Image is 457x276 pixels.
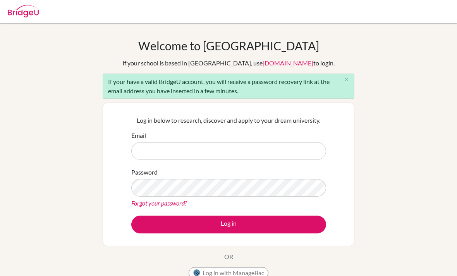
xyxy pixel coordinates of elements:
a: Forgot your password? [131,199,187,207]
button: Log in [131,216,326,233]
label: Password [131,168,158,177]
div: If your school is based in [GEOGRAPHIC_DATA], use to login. [122,58,335,68]
button: Close [338,74,354,86]
a: [DOMAIN_NAME] [263,59,313,67]
div: If your have a valid BridgeU account, you will receive a password recovery link at the email addr... [103,74,354,99]
label: Email [131,131,146,140]
h1: Welcome to [GEOGRAPHIC_DATA] [138,39,319,53]
i: close [344,77,349,82]
p: OR [224,252,233,261]
img: Bridge-U [8,5,39,17]
p: Log in below to research, discover and apply to your dream university. [131,116,326,125]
